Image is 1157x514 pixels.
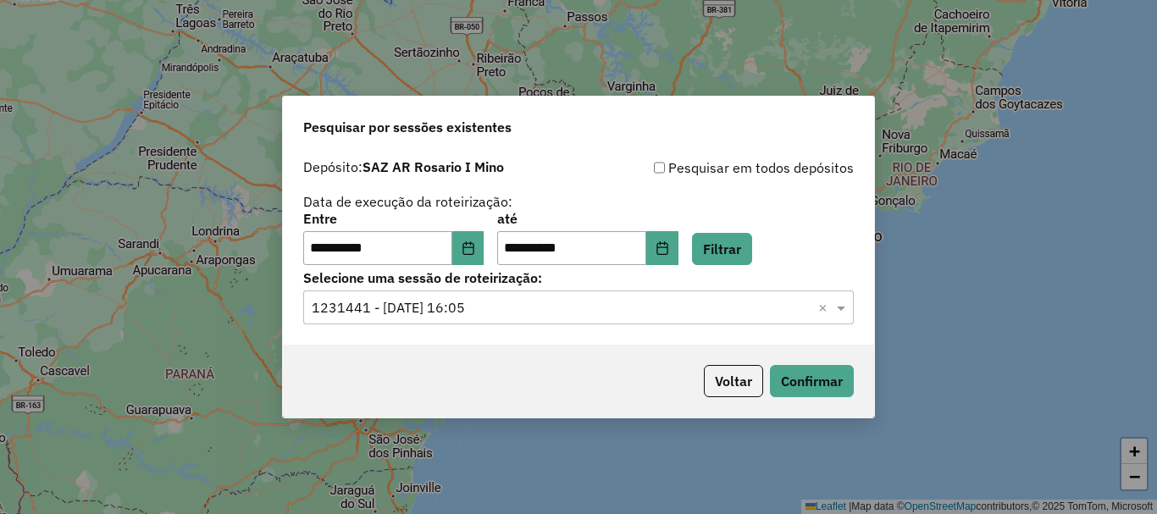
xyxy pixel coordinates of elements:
[704,365,763,397] button: Voltar
[497,208,678,229] label: até
[578,158,854,178] div: Pesquisar em todos depósitos
[692,233,752,265] button: Filtrar
[452,231,484,265] button: Choose Date
[770,365,854,397] button: Confirmar
[646,231,678,265] button: Choose Date
[303,191,512,212] label: Data de execução da roteirização:
[303,268,854,288] label: Selecione uma sessão de roteirização:
[818,297,833,318] span: Clear all
[303,157,504,177] label: Depósito:
[363,158,504,175] strong: SAZ AR Rosario I Mino
[303,208,484,229] label: Entre
[303,117,512,137] span: Pesquisar por sessões existentes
